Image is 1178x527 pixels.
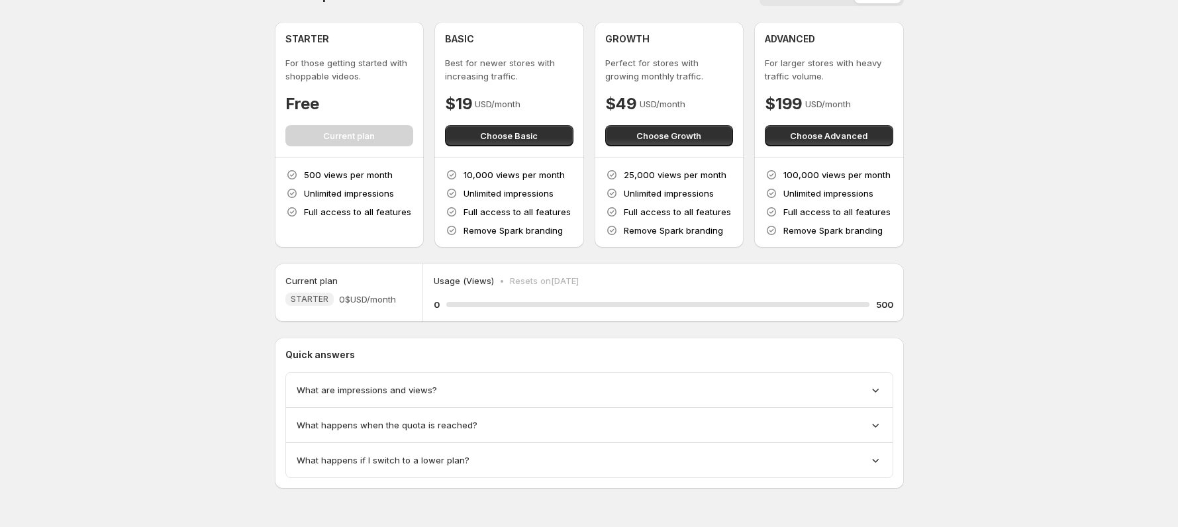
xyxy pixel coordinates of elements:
[445,125,573,146] button: Choose Basic
[434,298,440,311] h5: 0
[285,32,329,46] h4: STARTER
[297,383,437,397] span: What are impressions and views?
[765,93,803,115] h4: $199
[464,187,554,200] p: Unlimited impressions
[445,56,573,83] p: Best for newer stores with increasing traffic.
[605,125,734,146] button: Choose Growth
[499,274,505,287] p: •
[434,274,494,287] p: Usage (Views)
[605,93,637,115] h4: $49
[783,224,883,237] p: Remove Spark branding
[304,168,393,181] p: 500 views per month
[783,187,873,200] p: Unlimited impressions
[605,32,650,46] h4: GROWTH
[624,205,731,218] p: Full access to all features
[291,294,328,305] span: STARTER
[464,168,565,181] p: 10,000 views per month
[445,32,474,46] h4: BASIC
[783,168,891,181] p: 100,000 views per month
[783,205,891,218] p: Full access to all features
[765,125,893,146] button: Choose Advanced
[339,293,396,306] span: 0$ USD/month
[636,129,701,142] span: Choose Growth
[285,56,414,83] p: For those getting started with shoppable videos.
[297,418,477,432] span: What happens when the quota is reached?
[464,205,571,218] p: Full access to all features
[640,97,685,111] p: USD/month
[285,93,319,115] h4: Free
[605,56,734,83] p: Perfect for stores with growing monthly traffic.
[464,224,563,237] p: Remove Spark branding
[765,56,893,83] p: For larger stores with heavy traffic volume.
[624,224,723,237] p: Remove Spark branding
[510,274,579,287] p: Resets on [DATE]
[624,187,714,200] p: Unlimited impressions
[480,129,538,142] span: Choose Basic
[624,168,726,181] p: 25,000 views per month
[876,298,893,311] h5: 500
[805,97,851,111] p: USD/month
[285,274,338,287] h5: Current plan
[285,348,893,361] p: Quick answers
[304,187,394,200] p: Unlimited impressions
[475,97,520,111] p: USD/month
[304,205,411,218] p: Full access to all features
[765,32,815,46] h4: ADVANCED
[297,454,469,467] span: What happens if I switch to a lower plan?
[790,129,867,142] span: Choose Advanced
[445,93,472,115] h4: $19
